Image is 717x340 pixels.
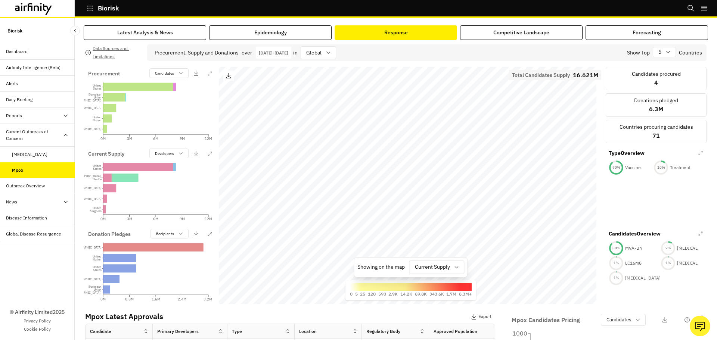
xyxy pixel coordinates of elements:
[293,49,298,57] p: in
[677,245,713,252] p: [MEDICAL_DATA]
[677,260,713,266] p: [MEDICAL_DATA]
[434,328,477,335] div: Approved Population
[471,311,491,323] button: Export
[368,291,376,297] p: 120
[573,72,598,78] p: 16.621M
[24,326,51,333] a: Cookie Policy
[658,48,661,56] p: 5
[125,297,134,302] tspan: 0.8M
[90,328,111,335] div: Candidate
[93,164,102,168] tspan: United
[7,24,22,38] p: Biorisk
[155,151,174,156] p: Developers
[155,71,174,76] p: Candidates
[93,87,102,90] tspan: States
[609,165,624,170] div: 90 %
[100,216,106,221] tspan: 0M
[687,2,695,15] button: Search
[24,318,51,324] a: Privacy Policy
[153,136,158,141] tspan: 6M
[100,297,106,302] tspan: 0M
[606,316,631,324] p: Candidates
[178,297,186,302] tspan: 2.4M
[690,316,710,336] button: Ask our analysts
[88,230,131,238] p: Donation Pledges
[205,216,212,221] tspan: 12M
[388,291,398,297] p: 2.9K
[6,80,18,87] div: Alerts
[670,164,690,171] p: Treatment
[93,44,141,61] p: Data Sources and Limitations
[360,291,365,297] p: 25
[459,291,472,297] p: 8.3M+
[400,291,412,297] p: 14.2K
[6,112,22,119] div: Reports
[92,177,102,181] tspan: The De
[93,115,102,119] tspan: United
[93,118,102,122] tspan: Nation
[180,216,185,221] tspan: 9M
[6,96,32,103] div: Daily Briefing
[100,136,106,141] tspan: 0M
[299,328,317,335] div: Location
[69,99,102,102] tspan: ([GEOGRAPHIC_DATA])
[478,314,491,319] p: Export
[93,258,102,262] tspan: Nation
[415,291,427,297] p: 69.8K
[378,291,386,297] p: 590
[625,245,642,252] p: MVA-BN
[446,291,456,297] p: 1.7M
[93,265,102,269] tspan: United
[633,29,661,37] div: Forecasting
[355,291,358,297] p: 5
[88,150,124,158] p: Current Supply
[366,328,400,335] div: Regulatory Body
[127,216,132,221] tspan: 3M
[98,5,119,12] p: Biorisk
[155,49,239,57] p: Procurement, Supply and Donations
[661,246,676,251] div: 9 %
[71,187,102,190] tspan: [GEOGRAPHIC_DATA]
[85,311,495,322] p: Mpox Latest Approvals
[87,2,119,15] button: Biorisk
[654,165,668,170] div: 10 %
[205,136,212,141] tspan: 12M
[180,136,185,141] tspan: 9M
[71,174,102,178] tspan: [GEOGRAPHIC_DATA],
[219,67,596,304] canvas: Map
[10,308,65,316] p: © Airfinity Limited 2025
[512,329,527,337] tspan: 1000
[654,78,658,87] p: 4
[153,216,158,221] tspan: 6M
[6,64,60,71] div: Airfinity Intelligence (Beta)
[71,197,102,201] tspan: [GEOGRAPHIC_DATA]
[127,136,132,141] tspan: 3M
[256,47,291,59] button: Interact with the calendar and add the check-in date for your trip.
[71,277,102,281] tspan: [GEOGRAPHIC_DATA]
[357,263,405,271] p: Showing on the map
[632,70,681,78] p: Candidates procured
[254,29,287,37] div: Epidemiology
[652,131,660,140] p: 71
[89,285,102,288] tspan: European
[634,97,678,105] p: Donations pledged
[6,183,45,189] div: Outbreak Overview
[661,261,676,266] div: 1 %
[93,268,102,272] tspan: States
[90,209,102,213] tspan: Kingdom
[350,291,353,297] p: 0
[93,255,102,259] tspan: United
[625,164,641,171] p: Vaccine
[94,288,102,291] tspan: Union
[6,215,47,221] div: Disease Information
[609,149,645,157] p: Type Overview
[609,261,624,266] div: 1 %
[71,127,102,131] tspan: [GEOGRAPHIC_DATA]
[157,328,199,335] div: Primary Developers
[679,49,702,57] p: Countries
[117,29,173,37] div: Latest Analysis & News
[93,206,102,210] tspan: United
[493,29,549,37] div: Competitive Landscape
[429,291,444,297] p: 343.6K
[649,105,663,113] p: 6.3M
